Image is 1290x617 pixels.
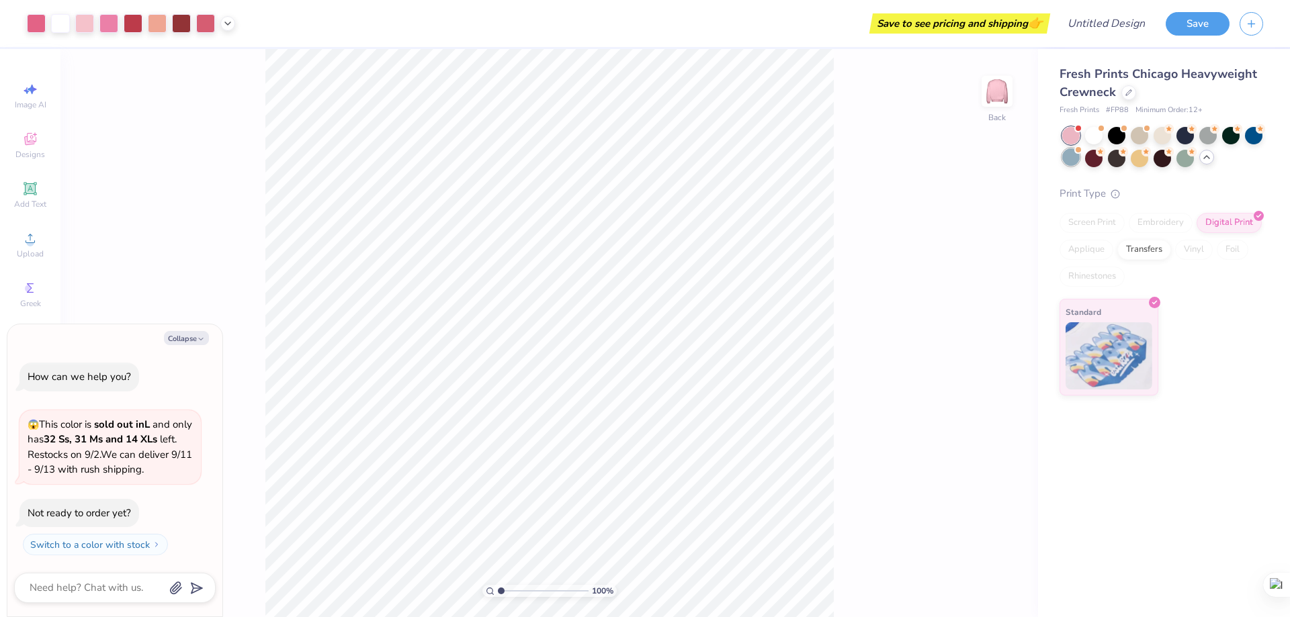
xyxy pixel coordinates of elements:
button: Save [1166,12,1230,36]
span: 👉 [1028,15,1043,31]
span: Fresh Prints [1060,105,1099,116]
strong: sold out in L [94,418,150,431]
span: Designs [15,149,45,160]
span: Fresh Prints Chicago Heavyweight Crewneck [1060,66,1257,100]
div: Print Type [1060,186,1263,201]
button: Collapse [164,331,209,345]
div: Screen Print [1060,213,1125,233]
div: Vinyl [1175,240,1213,260]
div: Transfers [1117,240,1171,260]
div: Back [988,111,1006,124]
div: Not ready to order yet? [28,506,131,520]
div: Rhinestones [1060,267,1125,287]
span: Standard [1066,305,1101,319]
span: Greek [20,298,41,309]
span: Upload [17,248,44,259]
span: Add Text [14,199,46,209]
div: Embroidery [1129,213,1193,233]
div: How can we help you? [28,370,131,383]
img: Back [984,78,1010,105]
input: Untitled Design [1057,10,1156,37]
span: 100 % [592,585,613,597]
img: Standard [1066,322,1152,389]
strong: 32 Ss, 31 Ms and 14 XLs [44,432,157,446]
img: Switch to a color with stock [153,540,161,549]
div: Foil [1217,240,1248,260]
div: Digital Print [1197,213,1262,233]
div: Save to see pricing and shipping [873,13,1047,34]
span: Minimum Order: 12 + [1135,105,1203,116]
div: Applique [1060,240,1113,260]
button: Switch to a color with stock [23,534,168,555]
span: This color is and only has left . Restocks on 9/2. We can deliver 9/11 - 9/13 with rush shipping. [28,418,192,477]
span: Image AI [15,99,46,110]
span: 😱 [28,418,39,431]
span: # FP88 [1106,105,1129,116]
